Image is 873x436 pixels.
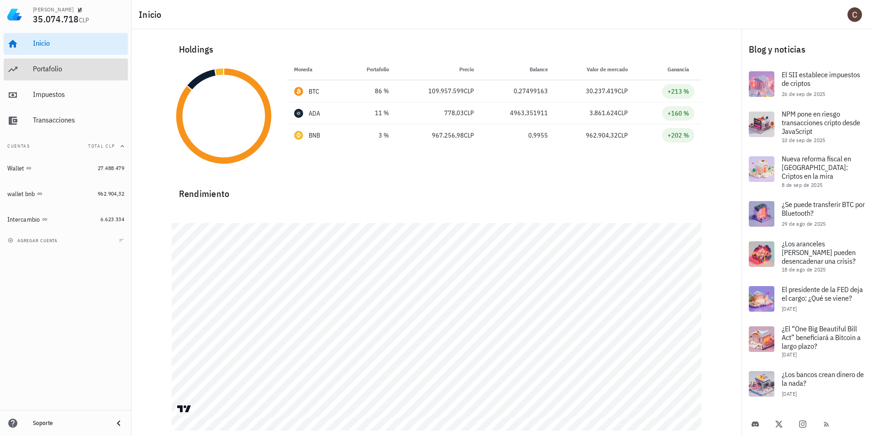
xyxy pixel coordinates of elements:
div: Blog y noticias [742,35,873,64]
div: Impuestos [33,90,124,99]
span: CLP [618,131,628,139]
span: Ganancia [668,66,694,73]
div: 11 % [352,108,389,118]
a: ¿Los aranceles [PERSON_NAME] pueden desencadenar una crisis? 18 de ago de 2025 [742,234,873,279]
span: 778,03 [444,109,464,117]
a: ¿Se puede transferir BTC por Bluetooth? 29 de ago de 2025 [742,194,873,234]
span: ¿Los bancos crean dinero de la nada? [782,370,864,388]
div: BNB [309,131,321,140]
span: [DATE] [782,305,797,312]
span: CLP [464,109,474,117]
span: 35.074.718 [33,13,79,25]
a: Charting by TradingView [176,404,192,413]
span: 18 de ago de 2025 [782,266,826,273]
th: Balance [481,58,555,80]
span: CLP [464,87,474,95]
span: 109.957.599 [428,87,464,95]
th: Precio [396,58,481,80]
span: 27.488.479 [98,165,124,171]
button: agregar cuenta [5,236,62,245]
span: Total CLP [88,143,115,149]
div: Transacciones [33,116,124,124]
span: CLP [618,87,628,95]
th: Valor de mercado [555,58,635,80]
span: El SII establece impuestos de criptos [782,70,860,88]
a: NPM pone en riesgo transacciones cripto desde JavaScript 10 de sep de 2025 [742,104,873,149]
th: Portafolio [344,58,396,80]
div: BTC-icon [294,87,303,96]
a: wallet bnb 962.904,32 [4,183,128,205]
div: +202 % [668,131,689,140]
div: Holdings [172,35,702,64]
a: Intercambio 6.623.334 [4,208,128,230]
img: LedgiFi [7,7,22,22]
div: 86 % [352,86,389,96]
span: CLP [79,16,89,24]
span: 8 de sep de 2025 [782,181,822,188]
div: BTC [309,87,320,96]
div: wallet bnb [7,190,35,198]
div: BNB-icon [294,131,303,140]
span: 6.623.334 [100,216,124,223]
span: ¿Se puede transferir BTC por Bluetooth? [782,200,865,218]
div: Portafolio [33,64,124,73]
div: 0,9955 [489,131,548,140]
span: 30.237.419 [586,87,618,95]
a: Nueva reforma fiscal en [GEOGRAPHIC_DATA]: Criptos en la mira 8 de sep de 2025 [742,149,873,194]
span: El presidente de la FED deja el cargo: ¿Qué se viene? [782,285,863,303]
a: Impuestos [4,84,128,106]
span: ¿El “One Big Beautiful Bill Act” beneficiará a Bitcoin a largo plazo? [782,324,861,351]
div: avatar [847,7,862,22]
div: Rendimiento [172,179,702,201]
div: +160 % [668,109,689,118]
span: [DATE] [782,351,797,358]
button: CuentasTotal CLP [4,135,128,157]
a: Wallet 27.488.479 [4,157,128,179]
a: El presidente de la FED deja el cargo: ¿Qué se viene? [DATE] [742,279,873,319]
a: El SII establece impuestos de criptos 26 de sep de 2025 [742,64,873,104]
th: Moneda [287,58,345,80]
a: Portafolio [4,58,128,80]
a: ¿El “One Big Beautiful Bill Act” beneficiará a Bitcoin a largo plazo? [DATE] [742,319,873,364]
div: Intercambio [7,216,40,223]
span: CLP [618,109,628,117]
div: Inicio [33,39,124,48]
div: [PERSON_NAME] [33,6,74,13]
span: CLP [464,131,474,139]
span: 3.861.624 [589,109,618,117]
span: NPM pone en riesgo transacciones cripto desde JavaScript [782,109,860,136]
div: Wallet [7,165,24,172]
a: Transacciones [4,110,128,132]
span: 26 de sep de 2025 [782,90,826,97]
span: 967.256,98 [432,131,464,139]
div: 3 % [352,131,389,140]
div: +213 % [668,87,689,96]
span: [DATE] [782,390,797,397]
div: 0,27499163 [489,86,548,96]
a: ¿Los bancos crean dinero de la nada? [DATE] [742,364,873,404]
span: 10 de sep de 2025 [782,137,826,144]
span: ¿Los aranceles [PERSON_NAME] pueden desencadenar una crisis? [782,239,856,266]
h1: Inicio [139,7,165,22]
span: Nueva reforma fiscal en [GEOGRAPHIC_DATA]: Criptos en la mira [782,154,851,181]
a: Inicio [4,33,128,55]
span: 962.904,32 [98,190,124,197]
div: Soporte [33,420,106,427]
div: ADA-icon [294,109,303,118]
span: agregar cuenta [10,238,58,244]
span: 29 de ago de 2025 [782,220,826,227]
div: ADA [309,109,321,118]
div: 4963,351911 [489,108,548,118]
span: 962.904,32 [586,131,618,139]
